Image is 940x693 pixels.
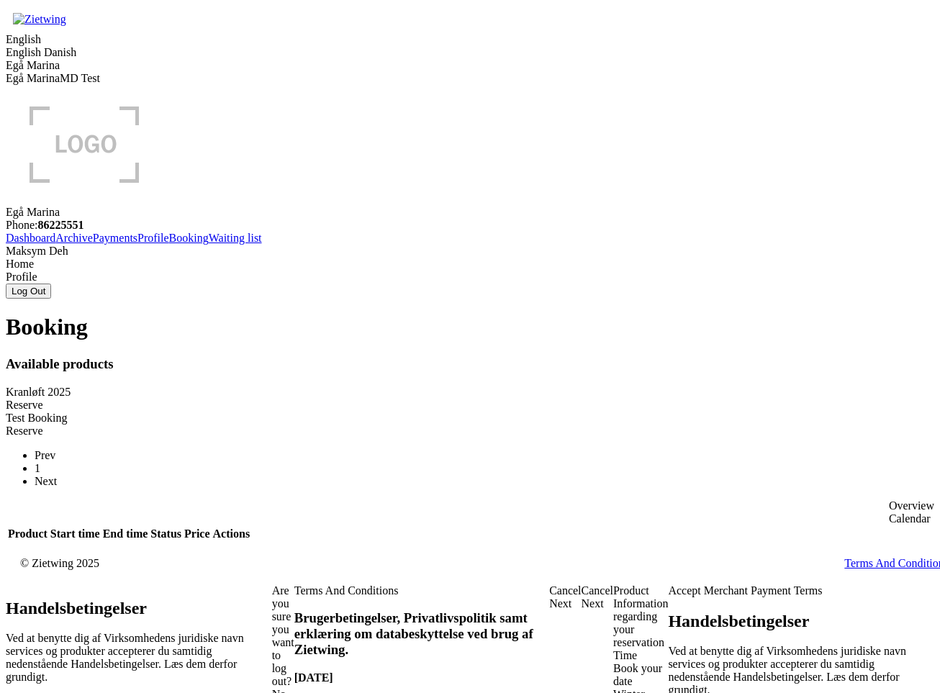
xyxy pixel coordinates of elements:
th: End time [102,527,149,541]
div: Time [613,649,668,662]
div: Reserve [6,425,934,438]
th: Status [150,527,182,541]
a: Egå Marina [6,72,60,84]
a: Profile [137,232,169,244]
h1: Booking [6,314,934,340]
div: Information regarding your reservation [613,597,668,649]
span: Egå Marina [6,59,60,71]
a: 1 [35,462,40,474]
div: Kranløft 2025 [6,386,934,399]
a: Archive [55,232,93,244]
div: Cancel [549,584,581,597]
a: English [6,46,41,58]
a: Dashboard [6,232,55,244]
div: Test Booking [6,412,934,425]
div: Reserve [6,399,934,412]
div: Phone: [6,219,934,232]
a: Prev [35,449,55,461]
img: Zietwing [6,6,73,33]
p: Ved at benytte dig af Virksomhedens juridiske navn services og produkter accepterer du samtidig n... [6,632,272,684]
img: logo [6,85,163,203]
div: Terms And Conditions [294,584,549,597]
strong: [DATE] [294,671,333,684]
div: Overview [889,499,934,512]
th: Product [7,527,48,541]
div: Product [613,584,668,597]
h2: Handelsbetingelser [668,612,934,631]
h2: Handelsbetingelser [6,599,272,618]
div: Book your date [613,662,668,688]
span: English [6,33,41,45]
button: Log Out [6,284,51,299]
a: Booking [169,232,209,244]
div: Cancel [582,584,613,597]
span: Maksym Deh [6,245,68,257]
a: Waiting list [209,232,262,244]
th: Actions [212,527,251,541]
div: Egå Marina [6,206,934,219]
a: Next [35,475,57,487]
strong: 86225551 [37,219,83,231]
div: Calendar [889,512,934,525]
a: MD Test [60,72,100,84]
div: Profile [6,271,934,284]
div: Next [549,597,581,610]
div: Are you sure you want to log out? [272,584,294,688]
div: Next [582,597,613,610]
h3: Available products [6,356,934,372]
div: Accept Merchant Payment Terms [668,584,934,597]
th: Price [184,527,211,541]
div: Home [6,258,934,271]
h3: Brugerbetingelser, Privatlivspolitik samt erklæring om databeskyttelse ved brug af Zietwing. [294,610,549,658]
a: Payments [93,232,137,244]
a: Danish [44,46,76,58]
th: Start time [50,527,101,541]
